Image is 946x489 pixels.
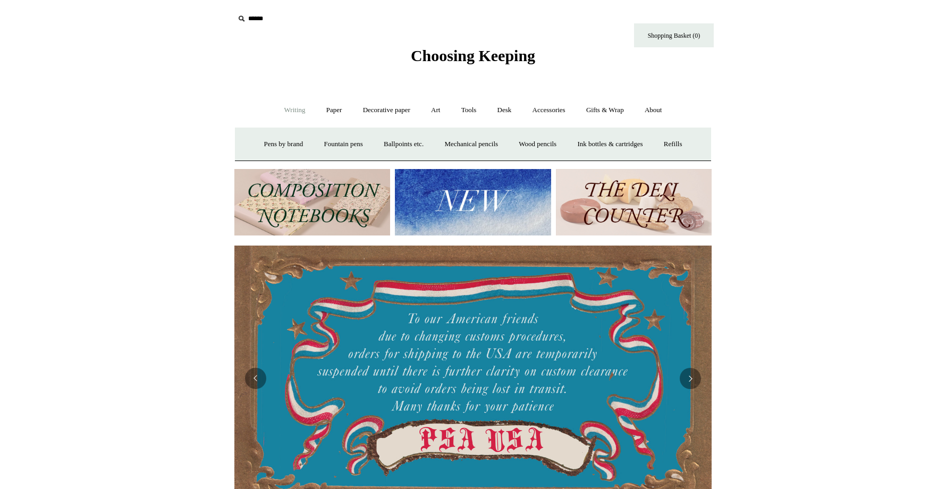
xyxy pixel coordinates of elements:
a: Decorative paper [353,96,420,124]
span: Choosing Keeping [411,47,535,64]
a: Choosing Keeping [411,55,535,63]
a: About [635,96,672,124]
a: Refills [654,130,692,158]
a: Desk [488,96,521,124]
a: Fountain pens [314,130,372,158]
img: 202302 Composition ledgers.jpg__PID:69722ee6-fa44-49dd-a067-31375e5d54ec [234,169,390,235]
a: Ballpoints etc. [374,130,433,158]
img: The Deli Counter [556,169,712,235]
a: Gifts & Wrap [577,96,634,124]
a: Mechanical pencils [435,130,508,158]
a: Art [421,96,450,124]
a: Writing [275,96,315,124]
a: Paper [317,96,352,124]
a: Wood pencils [509,130,566,158]
a: Ink bottles & cartridges [568,130,652,158]
a: Tools [452,96,486,124]
button: Previous [245,368,266,389]
button: Next [680,368,701,389]
a: Accessories [523,96,575,124]
a: Shopping Basket (0) [634,23,714,47]
img: New.jpg__PID:f73bdf93-380a-4a35-bcfe-7823039498e1 [395,169,551,235]
a: Pens by brand [255,130,313,158]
